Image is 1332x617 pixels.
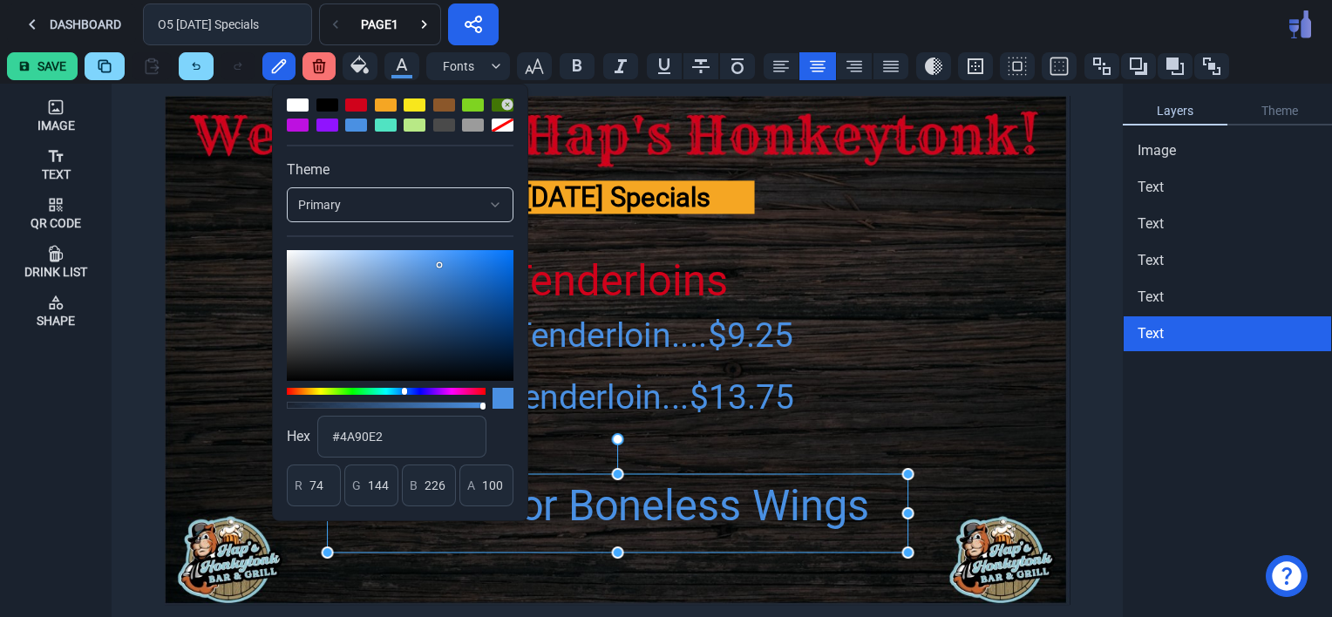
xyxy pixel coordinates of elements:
button: Qr Code [7,188,105,237]
span: Text [1138,250,1164,271]
div: Page 1 [357,18,402,31]
div: Tenderloins [451,249,783,313]
button: Dashboard [7,3,136,45]
label: Hex [287,426,310,447]
img: Pub Menu [1289,10,1311,38]
div: Fonts [433,58,484,76]
a: Layers [1123,98,1227,125]
a: Theme [1227,98,1332,125]
div: B [410,473,418,498]
div: Full Tenderloin...$13.75 [406,372,828,423]
span: Text [1138,214,1164,234]
span: Text [1138,287,1164,308]
div: Drink List [24,266,87,278]
div: Image [37,119,75,132]
span: Text [1138,323,1164,344]
div: R [295,473,302,498]
div: Half Tenderloin....$9.25 [405,310,830,361]
div: Qr Code [31,217,81,229]
span: Text [1138,177,1164,198]
div: Theme [287,159,513,180]
span: Image [1138,140,1176,161]
button: Drink List [7,237,105,286]
button: Shape [7,286,105,335]
div: Shape [37,315,75,327]
button: Text [7,139,105,188]
div: Text [42,168,71,180]
div: G [352,473,361,498]
div: [DATE] Specials [480,180,755,214]
button: Image [7,91,105,139]
button: Fonts [426,52,510,80]
button: Page1 [350,3,409,45]
div: A [467,473,475,498]
button: Save [7,52,78,80]
div: Bone-In or Boneless Wings [327,474,907,538]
